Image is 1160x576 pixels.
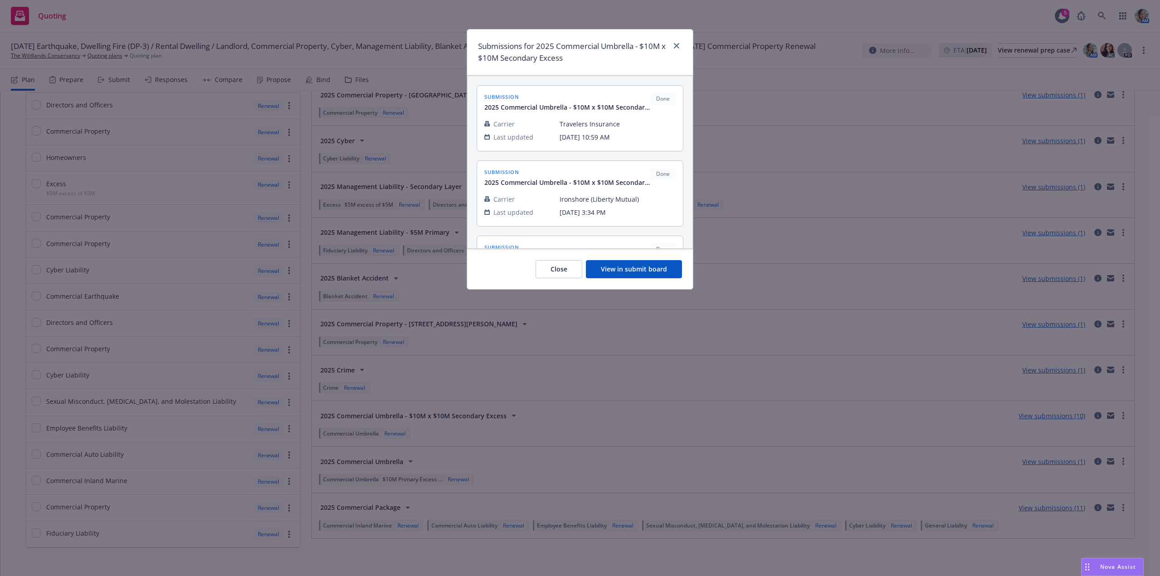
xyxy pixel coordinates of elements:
span: Last updated [493,208,533,217]
button: Nova Assist [1081,558,1144,576]
span: submission [484,93,650,101]
span: Travelers Insurance [560,119,676,129]
button: View in submit board [586,260,682,278]
span: [DATE] 3:34 PM [560,208,676,217]
span: Done [654,170,672,178]
div: Drag to move [1082,558,1093,576]
span: [DATE] 10:59 AM [560,132,676,142]
span: Done [654,245,672,253]
span: Nova Assist [1100,563,1136,571]
span: Carrier [493,194,515,204]
span: Ironshore (Liberty Mutual) [560,194,676,204]
span: Done [654,95,672,103]
span: submission [484,168,650,176]
span: 2025 Commercial Umbrella - $10M x $10M Secondary Excess [484,102,650,112]
button: Close [536,260,582,278]
span: submission [484,243,650,251]
span: 2025 Commercial Umbrella - $10M x $10M Secondary Excess [484,178,650,187]
span: Last updated [493,132,533,142]
a: close [671,40,682,51]
h1: Submissions for 2025 Commercial Umbrella - $10M x $10M Secondary Excess [478,40,667,64]
span: Carrier [493,119,515,129]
